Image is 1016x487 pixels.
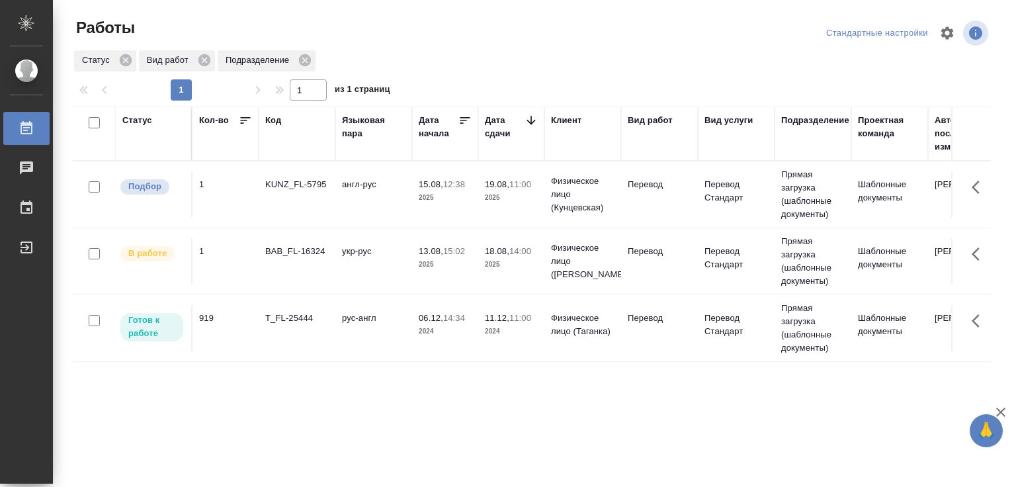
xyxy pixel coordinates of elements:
[443,246,465,256] p: 15:02
[218,50,316,71] div: Подразделение
[419,191,472,204] p: 2025
[119,178,185,196] div: Можно подбирать исполнителей
[775,161,851,228] td: Прямая загрузка (шаблонные документы)
[935,114,998,154] div: Автор последнего изменения
[704,114,753,127] div: Вид услуги
[199,114,229,127] div: Кол-во
[964,238,995,270] button: Здесь прячутся важные кнопки
[931,17,963,49] span: Настроить таблицу
[419,114,458,140] div: Дата начала
[335,81,390,101] span: из 1 страниц
[192,238,259,285] td: 1
[192,171,259,218] td: 1
[975,417,997,445] span: 🙏
[119,312,185,343] div: Исполнитель может приступить к работе
[851,238,928,285] td: Шаблонные документы
[509,313,531,323] p: 11:00
[485,179,509,189] p: 19.08,
[823,23,931,44] div: split button
[704,312,768,338] p: Перевод Стандарт
[963,21,991,46] span: Посмотреть информацию
[122,114,152,127] div: Статус
[704,245,768,271] p: Перевод Стандарт
[265,245,329,258] div: BAB_FL-16324
[139,50,215,71] div: Вид работ
[128,247,167,260] p: В работе
[485,258,538,271] p: 2025
[128,180,161,193] p: Подбор
[226,54,294,67] p: Подразделение
[628,114,673,127] div: Вид работ
[551,312,614,338] p: Физическое лицо (Таганка)
[628,312,691,325] p: Перевод
[443,179,465,189] p: 12:38
[419,246,443,256] p: 13.08,
[781,114,849,127] div: Подразделение
[485,191,538,204] p: 2025
[443,313,465,323] p: 14:34
[509,246,531,256] p: 14:00
[485,313,509,323] p: 11.12,
[265,178,329,191] div: KUNZ_FL-5795
[335,238,412,285] td: укр-рус
[851,171,928,218] td: Шаблонные документы
[192,305,259,351] td: 919
[335,305,412,351] td: рус-англ
[628,178,691,191] p: Перевод
[970,414,1003,447] button: 🙏
[775,295,851,361] td: Прямая загрузка (шаблонные документы)
[119,245,185,263] div: Исполнитель выполняет работу
[485,325,538,338] p: 2024
[964,305,995,337] button: Здесь прячутся важные кнопки
[82,54,114,67] p: Статус
[128,314,175,340] p: Готов к работе
[335,171,412,218] td: англ-рус
[775,228,851,294] td: Прямая загрузка (шаблонные документы)
[419,258,472,271] p: 2025
[851,305,928,351] td: Шаблонные документы
[419,179,443,189] p: 15.08,
[704,178,768,204] p: Перевод Стандарт
[265,114,281,127] div: Код
[509,179,531,189] p: 11:00
[551,242,614,281] p: Физическое лицо ([PERSON_NAME])
[928,238,1005,285] td: [PERSON_NAME]
[928,305,1005,351] td: [PERSON_NAME]
[551,114,581,127] div: Клиент
[485,114,525,140] div: Дата сдачи
[485,246,509,256] p: 18.08,
[73,17,135,38] span: Работы
[147,54,193,67] p: Вид работ
[265,312,329,325] div: T_FL-25444
[928,171,1005,218] td: [PERSON_NAME]
[74,50,136,71] div: Статус
[419,313,443,323] p: 06.12,
[342,114,405,140] div: Языковая пара
[628,245,691,258] p: Перевод
[419,325,472,338] p: 2024
[858,114,921,140] div: Проектная команда
[551,175,614,214] p: Физическое лицо (Кунцевская)
[964,171,995,203] button: Здесь прячутся важные кнопки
